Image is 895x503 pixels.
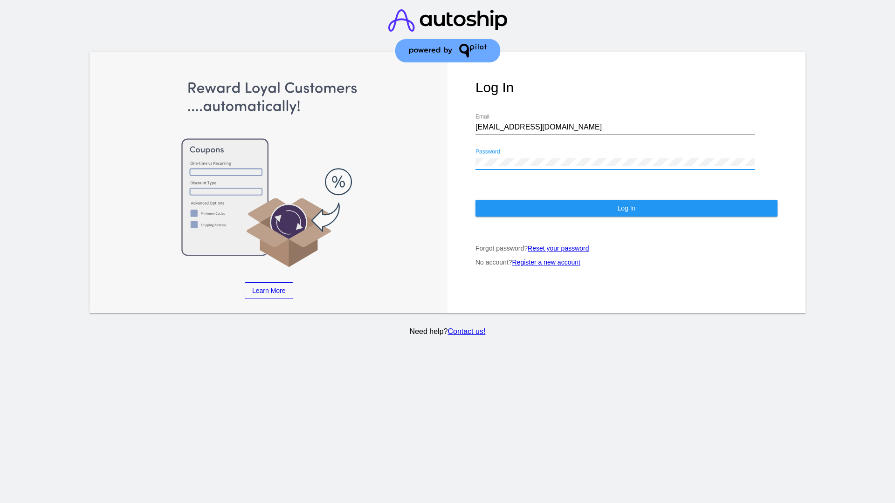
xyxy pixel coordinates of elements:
[512,258,580,266] a: Register a new account
[118,80,420,268] img: Apply Coupons Automatically to Scheduled Orders with QPilot
[475,123,755,131] input: Email
[528,245,589,252] a: Reset your password
[447,327,485,335] a: Contact us!
[252,287,286,294] span: Learn More
[475,245,778,252] p: Forgot password?
[617,204,635,212] span: Log In
[475,258,778,266] p: No account?
[475,200,778,217] button: Log In
[475,80,778,95] h1: Log In
[245,282,293,299] a: Learn More
[88,327,807,336] p: Need help?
